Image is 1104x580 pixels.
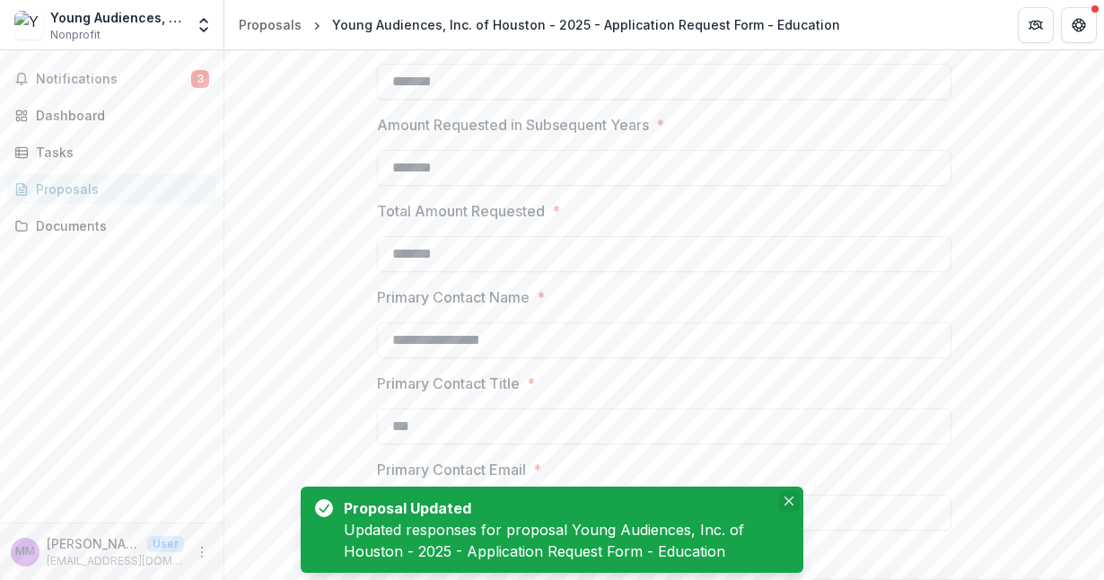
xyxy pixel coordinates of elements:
div: Proposal Updated [344,497,767,519]
div: Mary Mettenbrink [15,546,35,558]
nav: breadcrumb [232,12,847,38]
p: Primary Contact Email [377,459,526,480]
div: Proposals [36,180,202,198]
button: Notifications3 [7,65,216,93]
span: Notifications [36,72,191,87]
p: Amount Requested in Subsequent Years [377,114,649,136]
button: Close [778,490,800,512]
span: 3 [191,70,209,88]
a: Tasks [7,137,216,167]
p: [PERSON_NAME] [47,534,140,553]
div: Young Audiences, Inc. of Houston - 2025 - Application Request Form - Education [332,15,840,34]
a: Documents [7,211,216,241]
div: Young Audiences, Inc. of [GEOGRAPHIC_DATA] [50,8,184,27]
p: [EMAIL_ADDRESS][DOMAIN_NAME] [47,553,184,569]
p: Primary Contact Title [377,373,520,394]
button: Open entity switcher [191,7,216,43]
div: Proposals [239,15,302,34]
button: Partners [1018,7,1054,43]
div: Dashboard [36,106,202,125]
div: Tasks [36,143,202,162]
img: Young Audiences, Inc. of Houston [14,11,43,40]
button: Get Help [1061,7,1097,43]
a: Dashboard [7,101,216,130]
p: Total Amount Requested [377,200,545,222]
div: Documents [36,216,202,235]
a: Proposals [232,12,309,38]
p: User [147,536,184,552]
div: Updated responses for proposal Young Audiences, Inc. of Houston - 2025 - Application Request Form... [344,519,775,562]
p: Primary Contact Name [377,286,530,308]
button: More [191,541,213,563]
a: Proposals [7,174,216,204]
span: Nonprofit [50,27,101,43]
